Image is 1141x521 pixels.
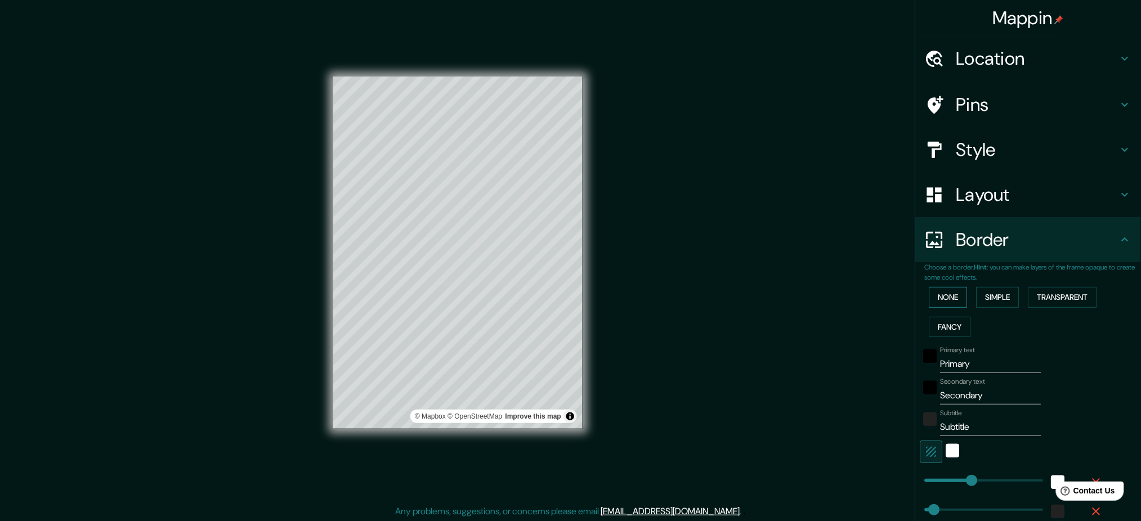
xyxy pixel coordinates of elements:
[505,412,561,420] a: Map feedback
[601,505,740,517] a: [EMAIL_ADDRESS][DOMAIN_NAME]
[941,408,963,418] label: Subtitle
[916,82,1141,127] div: Pins
[925,262,1141,282] p: Choose a border. : you can make layers of the frame opaque to create some cool effects.
[1055,15,1064,24] img: pin-icon.png
[956,93,1118,116] h4: Pins
[993,7,1064,29] h4: Mappin
[1051,475,1065,489] button: white
[929,317,971,338] button: Fancy
[924,349,937,363] button: black
[744,505,746,518] div: .
[563,410,577,423] button: Toggle attribution
[974,263,987,272] b: Hint
[946,444,960,457] button: white
[916,127,1141,172] div: Style
[415,412,446,420] a: Mapbox
[396,505,742,518] p: Any problems, suggestions, or concerns please email .
[956,138,1118,161] h4: Style
[916,36,1141,81] div: Location
[916,172,1141,217] div: Layout
[1041,477,1129,509] iframe: Help widget launcher
[941,345,976,355] label: Primary text
[941,377,986,387] label: Secondary text
[742,505,744,518] div: .
[1051,505,1065,518] button: color-222222
[916,217,1141,262] div: Border
[956,183,1118,206] h4: Layout
[956,47,1118,70] h4: Location
[929,287,968,308] button: None
[924,412,937,426] button: color-222222
[448,412,502,420] a: OpenStreetMap
[924,381,937,394] button: black
[1028,287,1097,308] button: Transparent
[977,287,1019,308] button: Simple
[956,228,1118,251] h4: Border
